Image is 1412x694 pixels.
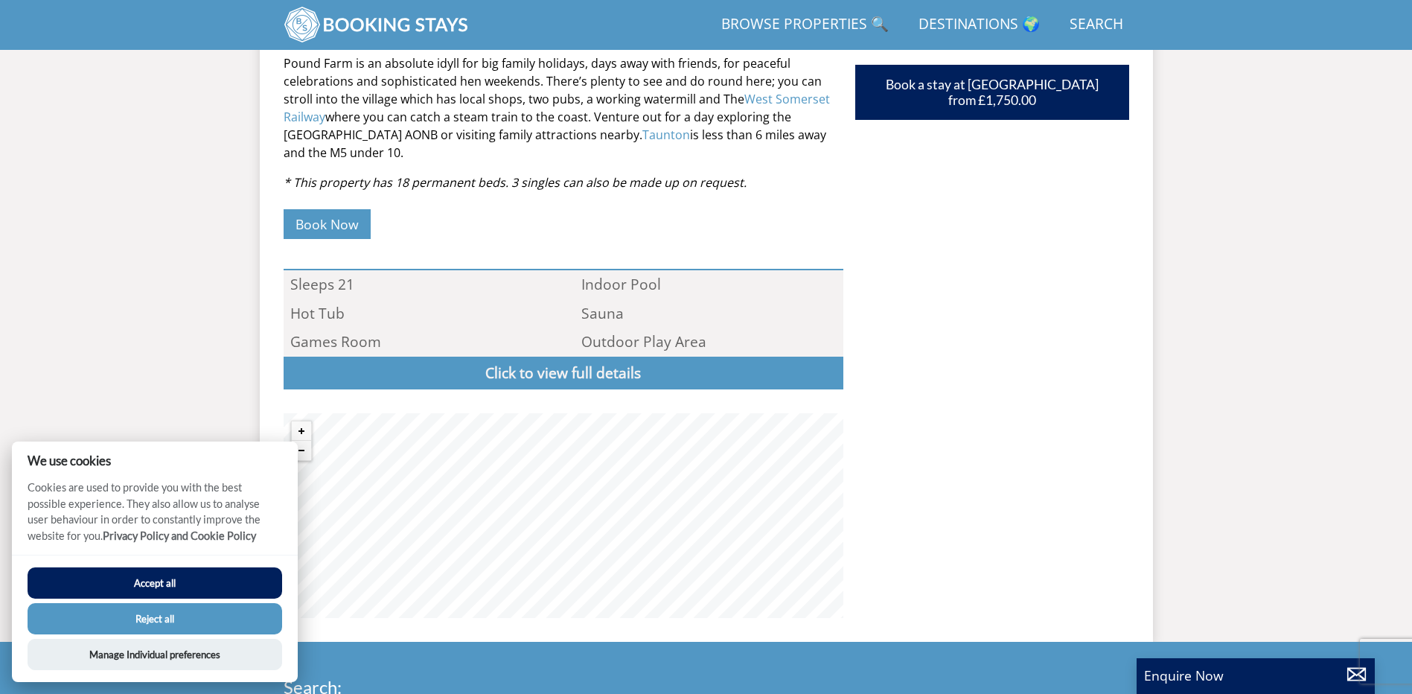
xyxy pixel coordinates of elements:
[284,270,552,299] li: Sleeps 21
[284,174,747,191] em: * This property has 18 permanent beds. 3 singles can also be made up on request.
[12,453,298,468] h2: We use cookies
[12,480,298,555] p: Cookies are used to provide you with the best possible experience. They also allow us to analyse ...
[575,299,843,328] li: Sauna
[715,8,895,42] a: Browse Properties 🔍
[103,529,256,542] a: Privacy Policy and Cookie Policy
[284,413,843,618] canvas: Map
[1064,8,1129,42] a: Search
[284,91,830,125] a: West Somerset Railway
[284,54,843,162] p: Pound Farm is an absolute idyll for big family holidays, days away with friends, for peaceful cel...
[284,357,843,390] a: Click to view full details
[855,65,1129,120] a: Book a stay at [GEOGRAPHIC_DATA] from £1,750.00
[284,209,371,238] a: Book Now
[1144,666,1367,685] p: Enquire Now
[913,8,1046,42] a: Destinations 🌍
[292,421,311,441] button: Zoom in
[28,567,282,599] button: Accept all
[28,603,282,634] button: Reject all
[284,328,552,356] li: Games Room
[575,270,843,299] li: Indoor Pool
[575,328,843,356] li: Outdoor Play Area
[642,127,690,143] a: Taunton
[284,6,470,43] img: BookingStays
[28,639,282,670] button: Manage Individual preferences
[292,441,311,460] button: Zoom out
[284,299,552,328] li: Hot Tub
